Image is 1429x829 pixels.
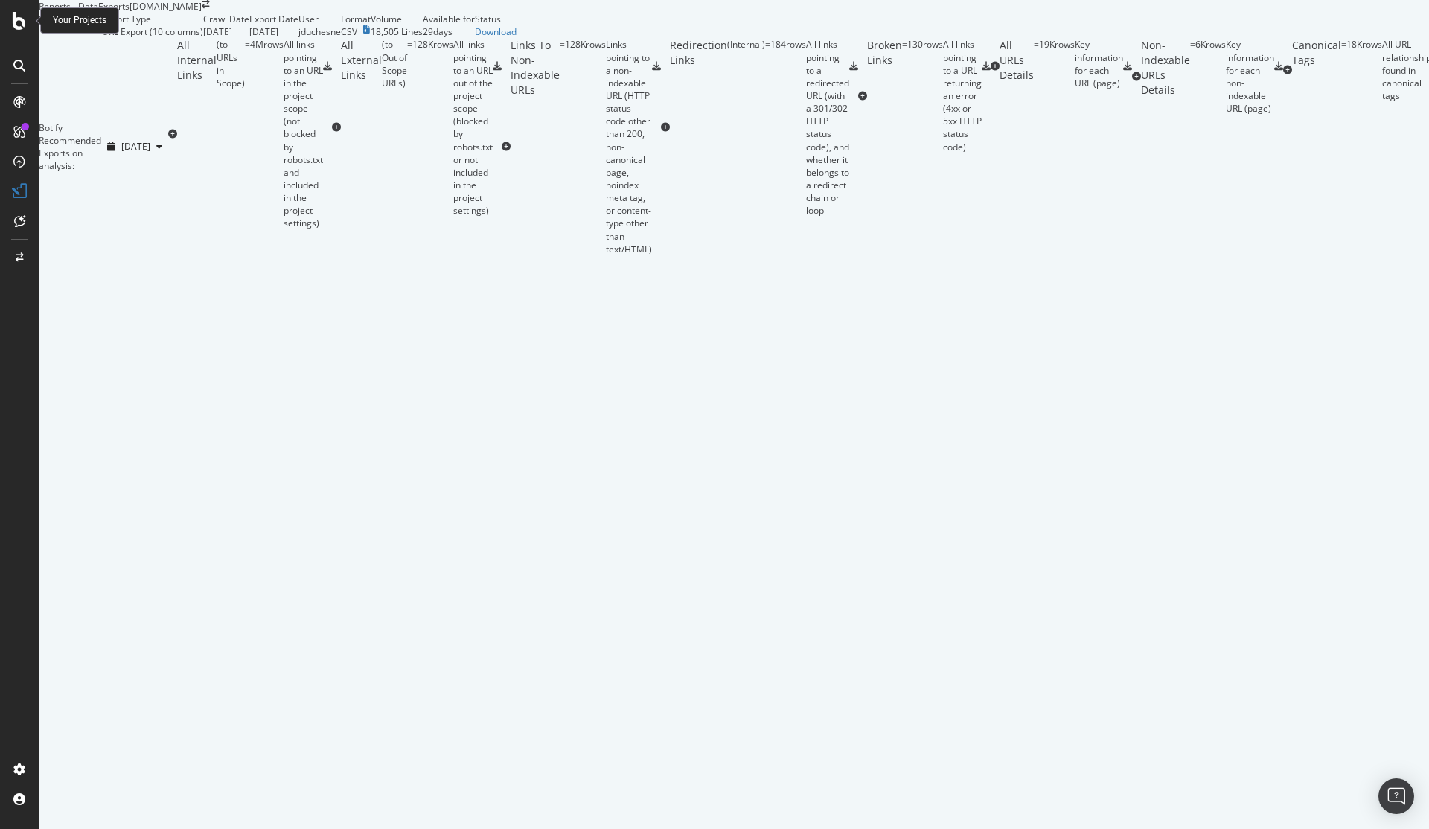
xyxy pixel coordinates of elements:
td: Volume [371,13,423,25]
span: 2025 Sep. 4th [121,140,150,153]
div: csv-export [849,62,858,71]
div: Key information for each non-indexable URL (page) [1226,38,1274,115]
div: = 4M rows [245,38,284,229]
div: Links pointing to a non-indexable URL (HTTP status code other than 200, non-canonical page, noind... [606,38,652,255]
div: ( to URLs in Scope ) [217,38,245,229]
td: [DATE] [249,25,298,38]
div: All External Links [341,38,382,217]
div: = 18K rows [1341,38,1382,102]
div: = 130 rows [902,38,943,153]
div: = 184 rows [765,38,806,217]
td: Export Date [249,13,298,25]
div: All URLs Details [1000,38,1034,94]
div: CSV [341,25,357,38]
div: csv-export [493,62,502,71]
div: Non-Indexable URLs Details [1141,38,1190,115]
td: Status [475,13,517,25]
div: Exports History [39,13,102,38]
div: Open Intercom Messenger [1378,778,1414,814]
td: Format [341,13,371,25]
td: Crawl Date [203,13,249,25]
td: Export Type [102,13,203,25]
div: = 6K rows [1190,38,1226,115]
div: = 19K rows [1034,38,1075,94]
div: All links pointing to a URL returning an error (4xx or 5xx HTTP status code) [943,38,982,153]
div: = 128K rows [560,38,606,255]
td: [DATE] [203,25,249,38]
td: Available for [423,13,475,25]
div: csv-export [323,62,332,71]
td: 29 days [423,25,475,38]
div: csv-export [1123,62,1132,71]
div: URL Export (10 columns) [102,25,203,38]
div: All Internal Links [177,38,217,229]
div: All links pointing to an URL in the project scope (not blocked by robots.txt and included in the ... [284,38,323,229]
a: Download [475,25,517,38]
div: All links pointing to a redirected URL (with a 301/302 HTTP status code), and whether it belongs ... [806,38,849,217]
td: User [298,13,341,25]
div: Canonical Tags [1292,38,1341,102]
div: Links To Non-Indexable URLs [511,38,560,255]
div: ( Internal ) [727,38,765,217]
td: jduchesne [298,25,341,38]
div: All links pointing to an URL out of the project scope (blocked by robots.txt or not included in t... [453,38,493,217]
button: [DATE] [101,135,168,159]
div: Key information for each URL (page) [1075,38,1123,89]
div: Your Projects [53,14,106,27]
td: 18,505 Lines [371,25,423,38]
div: Broken Links [867,38,902,153]
div: ( to Out of Scope URLs ) [382,38,407,217]
div: csv-export [1274,62,1283,71]
div: Botify Recommended Exports on analysis: [39,121,101,173]
div: = 128K rows [407,38,453,217]
div: csv-export [652,62,661,71]
div: csv-export [982,62,991,71]
div: Redirection Links [670,38,727,217]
